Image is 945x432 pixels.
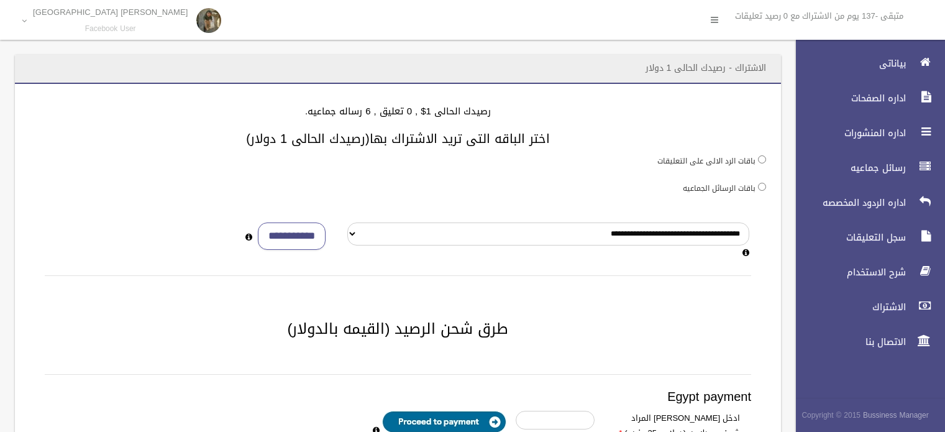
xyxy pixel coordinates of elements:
[33,24,188,34] small: Facebook User
[785,293,945,321] a: الاشتراك
[785,189,945,216] a: اداره الردود المخصصه
[785,266,910,278] span: شرح الاستخدام
[785,127,910,139] span: اداره المنشورات
[683,182,756,195] label: باقات الرسائل الجماعيه
[785,336,910,348] span: الاتصال بنا
[785,231,910,244] span: سجل التعليقات
[785,92,910,104] span: اداره الصفحات
[33,7,188,17] p: [PERSON_NAME] [GEOGRAPHIC_DATA]
[30,132,766,145] h3: اختر الباقه التى تريد الاشتراك بها(رصيدك الحالى 1 دولار)
[785,57,910,70] span: بياناتى
[801,408,861,422] span: Copyright © 2015
[785,301,910,313] span: الاشتراك
[785,85,945,112] a: اداره الصفحات
[785,196,910,209] span: اداره الردود المخصصه
[657,154,756,168] label: باقات الرد الالى على التعليقات
[863,408,929,422] strong: Bussiness Manager
[785,50,945,77] a: بياناتى
[631,56,781,80] header: الاشتراك - رصيدك الحالى 1 دولار
[30,106,766,117] h4: رصيدك الحالى 1$ , 0 تعليق , 6 رساله جماعيه.
[30,321,766,337] h2: طرق شحن الرصيد (القيمه بالدولار)
[45,390,751,403] h3: Egypt payment
[785,154,945,182] a: رسائل جماعيه
[785,224,945,251] a: سجل التعليقات
[785,259,945,286] a: شرح الاستخدام
[785,119,945,147] a: اداره المنشورات
[785,328,945,356] a: الاتصال بنا
[785,162,910,174] span: رسائل جماعيه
